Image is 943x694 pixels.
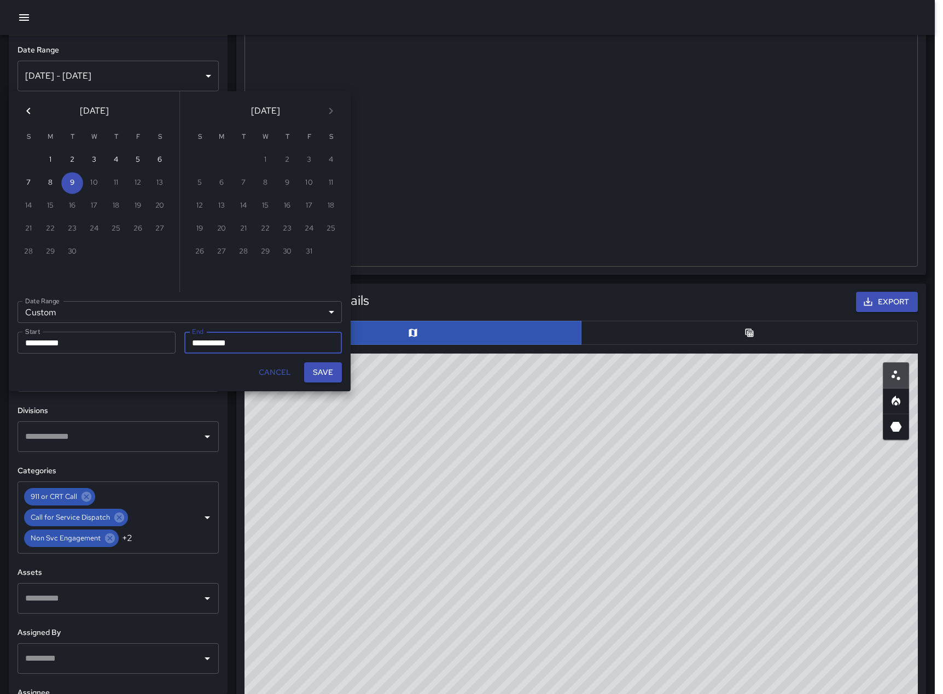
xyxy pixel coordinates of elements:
[19,126,38,148] span: Sunday
[277,126,297,148] span: Thursday
[212,126,231,148] span: Monday
[251,103,280,119] span: [DATE]
[80,103,109,119] span: [DATE]
[25,327,40,336] label: Start
[304,362,342,383] button: Save
[84,126,104,148] span: Wednesday
[106,126,126,148] span: Thursday
[61,172,83,194] button: 9
[18,301,342,323] div: Custom
[105,149,127,171] button: 4
[190,126,209,148] span: Sunday
[39,172,61,194] button: 8
[25,296,60,305] label: Date Range
[321,126,341,148] span: Saturday
[149,149,171,171] button: 6
[234,126,253,148] span: Tuesday
[83,149,105,171] button: 3
[61,149,83,171] button: 2
[40,126,60,148] span: Monday
[18,100,39,122] button: Previous month
[62,126,82,148] span: Tuesday
[254,362,295,383] button: Cancel
[18,172,39,194] button: 7
[128,126,148,148] span: Friday
[299,126,319,148] span: Friday
[192,327,203,336] label: End
[150,126,170,148] span: Saturday
[127,149,149,171] button: 5
[255,126,275,148] span: Wednesday
[39,149,61,171] button: 1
